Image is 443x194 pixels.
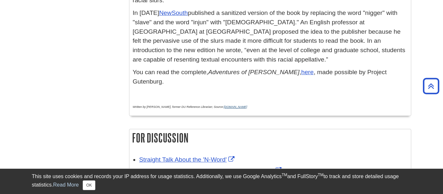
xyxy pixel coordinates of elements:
[159,9,188,16] a: NewSouth
[421,82,441,90] a: Back to Top
[139,156,236,163] a: Link opens in new window
[53,182,79,188] a: Read More
[139,167,283,174] a: Link opens in new window
[32,173,411,190] div: This site uses cookies and records your IP address for usage statistics. Additionally, we use Goo...
[83,180,95,190] button: Close
[224,105,247,108] a: [DOMAIN_NAME]
[301,69,314,75] a: here
[133,8,408,64] p: In [DATE] published a sanitized version of the book by replacing the word "nigger" with "slave" a...
[208,69,300,75] em: Adventures of [PERSON_NAME]
[133,105,247,108] em: Written by [PERSON_NAME], former DU Reference Librarian; Source:
[133,68,408,86] p: You can read the complete, , , made possible by Project Gutenburg.
[129,129,411,146] h2: For Discussion
[318,173,323,177] sup: TM
[281,173,287,177] sup: TM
